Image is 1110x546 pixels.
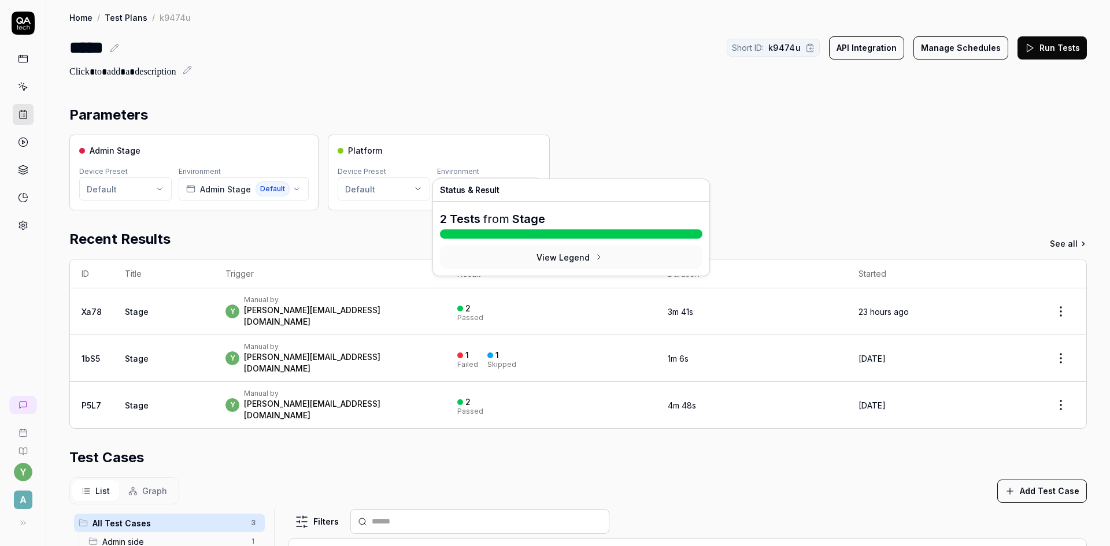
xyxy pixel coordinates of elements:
button: Default [79,177,172,200]
button: Default [338,177,430,200]
a: Documentation [5,437,41,456]
button: Admin StageDefault [179,177,309,200]
div: 2 [465,397,471,407]
th: Duration [656,259,848,288]
span: Admin Stage [200,183,251,195]
span: List [95,485,110,497]
span: 2 Tests [440,212,480,226]
span: Short ID: [732,42,764,54]
h2: Parameters [69,105,148,125]
th: Title [113,259,214,288]
time: [DATE] [859,354,886,363]
a: Stage [512,212,545,226]
div: Manual by [244,295,434,304]
button: y [14,463,32,481]
div: / [97,12,100,23]
button: Graph [119,480,176,502]
a: 1bS5 [82,354,100,363]
span: k9474u [768,42,801,54]
div: Skipped [487,361,516,368]
div: Manual by [244,342,434,351]
time: 4m 48s [668,400,696,410]
a: P5L7 [82,400,101,410]
button: Add Test Case [997,480,1087,503]
th: Trigger [214,259,446,288]
h4: Status & Result [440,186,702,194]
div: 1 [495,350,499,361]
div: / [152,12,155,23]
time: 23 hours ago [859,307,909,317]
button: Manage Schedules [913,36,1008,60]
div: Default [87,183,117,195]
a: Stage [125,307,149,317]
time: [DATE] [859,400,886,410]
button: Run Tests [1017,36,1087,60]
button: View Legend [440,246,702,269]
span: from [483,212,509,226]
span: Default [256,181,290,196]
button: List [72,480,119,502]
a: See all [1050,237,1087,250]
span: 3 [246,516,260,530]
th: ID [70,259,113,288]
span: y [225,304,239,318]
th: Started [847,259,1035,288]
div: Manual by [244,389,434,398]
a: Home [69,12,92,23]
button: API Integration [829,36,904,60]
a: Xa78 [82,307,102,317]
div: [PERSON_NAME][EMAIL_ADDRESS][DOMAIN_NAME] [244,304,434,328]
span: Platform [348,144,382,157]
div: [PERSON_NAME][EMAIL_ADDRESS][DOMAIN_NAME] [244,351,434,374]
span: y [225,351,239,365]
a: Stage [125,400,149,410]
a: Test Plans [105,12,147,23]
div: Failed [457,361,478,368]
label: Device Preset [79,167,128,176]
div: 2 [465,303,471,314]
span: All Test Cases [92,517,244,529]
time: 1m 6s [668,354,689,363]
div: Passed [457,314,483,321]
h2: Test Cases [69,447,144,468]
a: Stage [125,354,149,363]
span: A [14,491,32,509]
div: [PERSON_NAME][EMAIL_ADDRESS][DOMAIN_NAME] [244,398,434,421]
label: Environment [179,167,221,176]
label: Device Preset [338,167,386,176]
a: Book a call with us [5,419,41,437]
div: Passed [457,408,483,415]
button: Filters [288,510,346,533]
div: 1 [465,350,469,361]
button: A [5,481,41,511]
label: Environment [437,167,479,176]
span: Admin Stage [90,144,140,157]
a: New conversation [9,396,37,414]
div: Default [345,183,375,195]
div: k9474u [160,12,191,23]
button: StageDefault [437,177,540,200]
time: 3m 41s [668,307,693,317]
span: Graph [142,485,167,497]
h2: Recent Results [69,229,171,250]
span: y [225,398,239,412]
